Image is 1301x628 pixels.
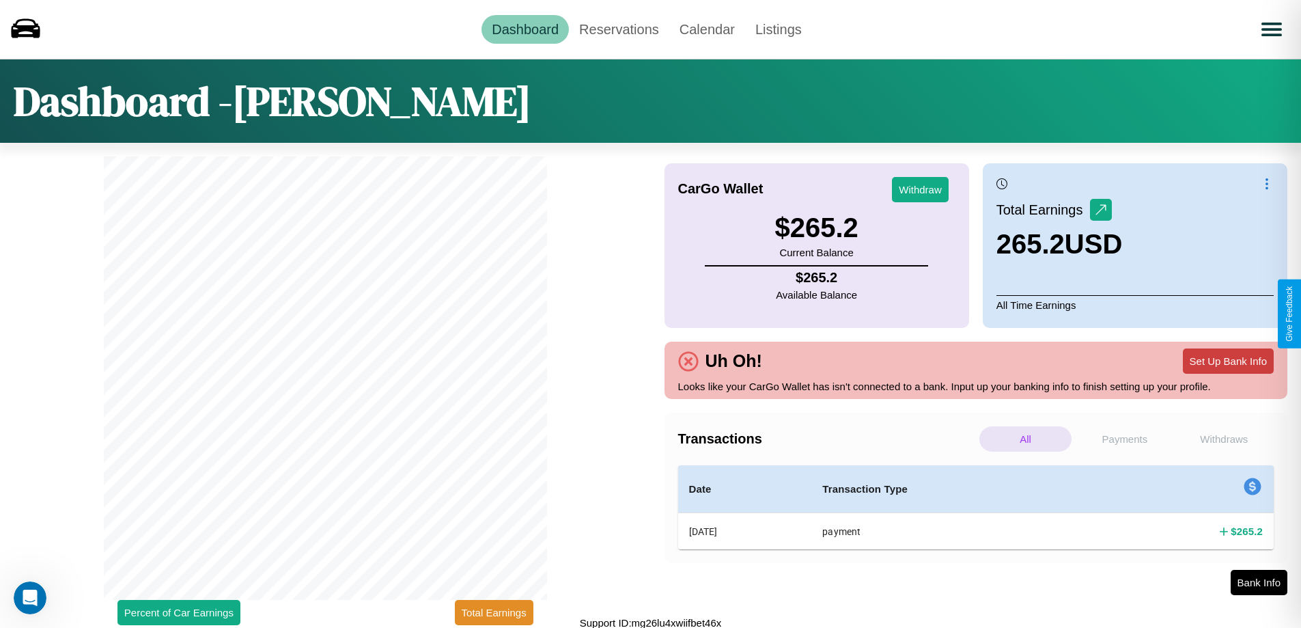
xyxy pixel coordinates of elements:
[996,295,1274,314] p: All Time Earnings
[669,15,745,44] a: Calendar
[1231,570,1287,595] button: Bank Info
[1285,286,1294,342] div: Give Feedback
[678,377,1274,396] p: Looks like your CarGo Wallet has isn't connected to a bank. Input up your banking info to finish ...
[1078,426,1171,452] p: Payments
[678,181,764,197] h4: CarGo Wallet
[14,582,46,614] iframe: Intercom live chat
[996,197,1090,222] p: Total Earnings
[678,431,976,447] h4: Transactions
[569,15,669,44] a: Reservations
[481,15,569,44] a: Dashboard
[455,600,533,625] button: Total Earnings
[811,513,1095,550] th: payment
[979,426,1072,452] p: All
[14,73,531,129] h1: Dashboard - [PERSON_NAME]
[1253,10,1291,49] button: Open menu
[892,177,949,202] button: Withdraw
[678,465,1274,549] table: simple table
[1178,426,1270,452] p: Withdraws
[822,481,1084,497] h4: Transaction Type
[117,600,240,625] button: Percent of Car Earnings
[776,286,857,304] p: Available Balance
[776,270,857,286] h4: $ 265.2
[699,351,769,371] h4: Uh Oh!
[1183,349,1274,374] button: Set Up Bank Info
[745,15,812,44] a: Listings
[1231,524,1263,538] h4: $ 265.2
[678,513,812,550] th: [DATE]
[774,213,858,243] h3: $ 265.2
[996,229,1123,260] h3: 265.2 USD
[689,481,801,497] h4: Date
[774,243,858,262] p: Current Balance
